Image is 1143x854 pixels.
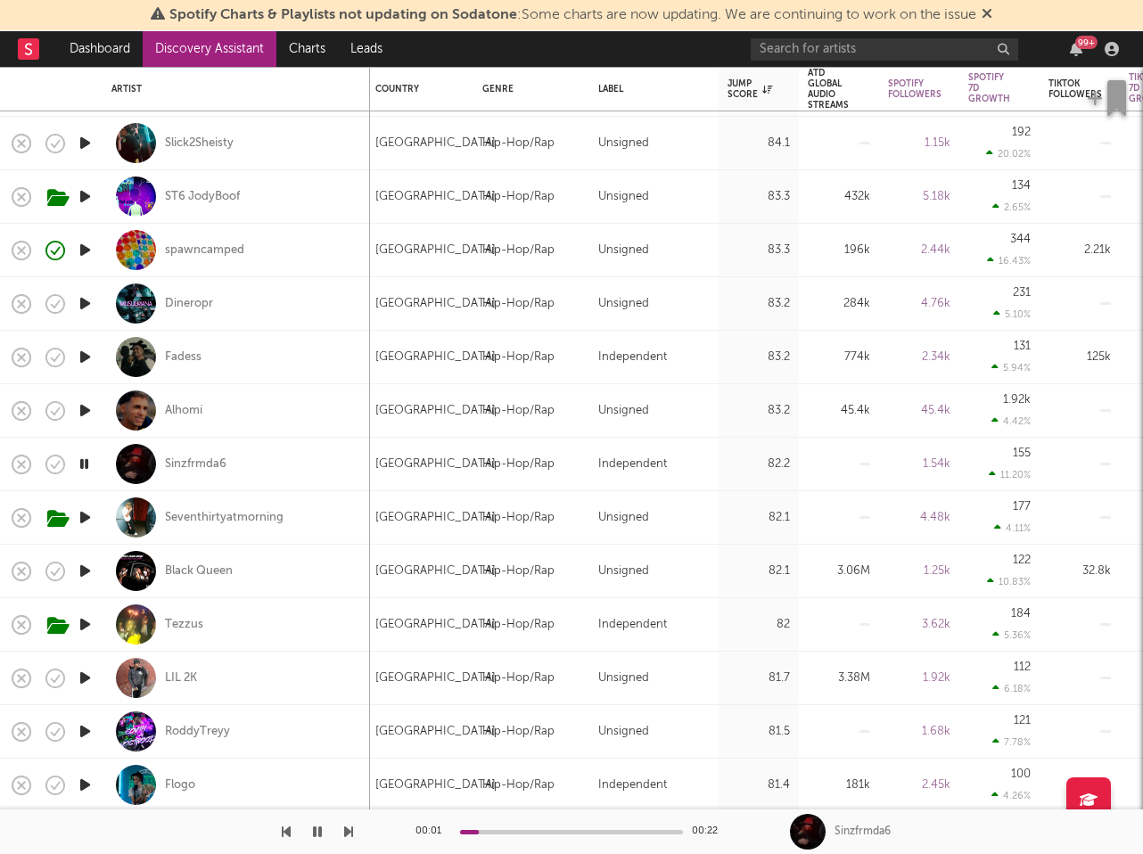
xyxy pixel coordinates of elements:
div: Label [598,84,701,94]
div: Hip-Hop/Rap [482,614,555,636]
input: Search for artists [751,38,1018,61]
div: [GEOGRAPHIC_DATA] [375,400,496,422]
div: [GEOGRAPHIC_DATA] [375,240,496,261]
div: 284k [808,293,870,315]
div: Hip-Hop/Rap [482,454,555,475]
div: Sinzfrmda6 [835,824,891,840]
span: : Some charts are now updating. We are continuing to work on the issue [169,8,976,22]
div: 3.38M [808,668,870,689]
div: Hip-Hop/Rap [482,133,555,154]
div: 7.78 % [992,736,1031,748]
div: 83.2 [728,347,790,368]
div: 00:22 [692,821,728,842]
div: 32.8k [1048,561,1111,582]
div: 3.06M [808,561,870,582]
div: [GEOGRAPHIC_DATA] [375,347,496,368]
div: Artist [111,84,352,94]
div: 82.2 [728,454,790,475]
div: 11.20 % [989,469,1031,480]
div: Dineropr [165,296,213,312]
div: 192 [1012,127,1031,138]
div: 112 [1014,661,1031,673]
div: 184 [1011,608,1031,620]
div: Independent [598,775,667,796]
div: Independent [598,454,667,475]
div: 82.1 [728,507,790,529]
div: 5.18k [888,186,950,208]
div: 4.26 % [991,790,1031,801]
div: Hip-Hop/Rap [482,507,555,529]
div: Sinzfrmda6 [165,456,226,472]
div: 82 [728,614,790,636]
div: 5.10 % [993,308,1031,320]
div: 2.45k [888,775,950,796]
div: 81.4 [728,775,790,796]
div: [GEOGRAPHIC_DATA] [375,668,496,689]
div: 2.65 % [992,201,1031,213]
div: 2.21k [1048,240,1111,261]
div: 83.3 [728,186,790,208]
div: 2.34k [888,347,950,368]
div: Hip-Hop/Rap [482,347,555,368]
a: LIL 2K [165,670,197,686]
div: 181k [808,775,870,796]
div: 81.7 [728,668,790,689]
div: Genre [482,84,571,94]
div: 100 [1011,768,1031,780]
div: Hip-Hop/Rap [482,561,555,582]
div: 00:01 [415,821,451,842]
div: 4.11 % [994,522,1031,534]
a: Leads [338,31,395,67]
div: Hip-Hop/Rap [482,186,555,208]
div: Seventhirtyatmorning [165,510,284,526]
div: 13.4k [1048,775,1111,796]
div: 231 [1013,287,1031,299]
div: 45.4k [808,400,870,422]
div: 3.62k [888,614,950,636]
div: [GEOGRAPHIC_DATA] [375,186,496,208]
div: Slick2Sheisty [165,135,234,152]
div: Unsigned [598,400,649,422]
div: Unsigned [598,721,649,743]
a: ST6 JodyBoof [165,189,240,205]
a: Fadess [165,349,201,365]
a: Flogo [165,777,195,793]
div: 81.5 [728,721,790,743]
div: 134 [1012,180,1031,192]
div: Independent [598,347,667,368]
div: 99 + [1075,36,1098,49]
div: [GEOGRAPHIC_DATA] [375,454,496,475]
div: 432k [808,186,870,208]
div: [GEOGRAPHIC_DATA] [375,775,496,796]
span: Dismiss [982,8,992,22]
div: Independent [598,614,667,636]
div: Tiktok Followers [1048,78,1102,100]
a: Charts [276,31,338,67]
div: 125k [1048,347,1111,368]
div: 82.1 [728,561,790,582]
div: spawncamped [165,242,244,259]
div: [GEOGRAPHIC_DATA] [375,293,496,315]
div: Hip-Hop/Rap [482,400,555,422]
div: 16.43 % [987,255,1031,267]
div: [GEOGRAPHIC_DATA] [375,721,496,743]
div: 1.15k [888,133,950,154]
div: 10.83 % [987,576,1031,587]
div: 83.2 [728,293,790,315]
div: 155 [1013,448,1031,459]
div: 131 [1014,341,1031,352]
a: RoddyTreyy [165,724,230,740]
div: 344 [1010,234,1031,245]
div: [GEOGRAPHIC_DATA] [375,561,496,582]
div: 1.68k [888,721,950,743]
a: Tezzus [165,617,203,633]
div: 83.3 [728,240,790,261]
div: 4.42 % [991,415,1031,427]
a: Black Queen [165,563,233,579]
div: Unsigned [598,293,649,315]
div: 122 [1013,554,1031,566]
